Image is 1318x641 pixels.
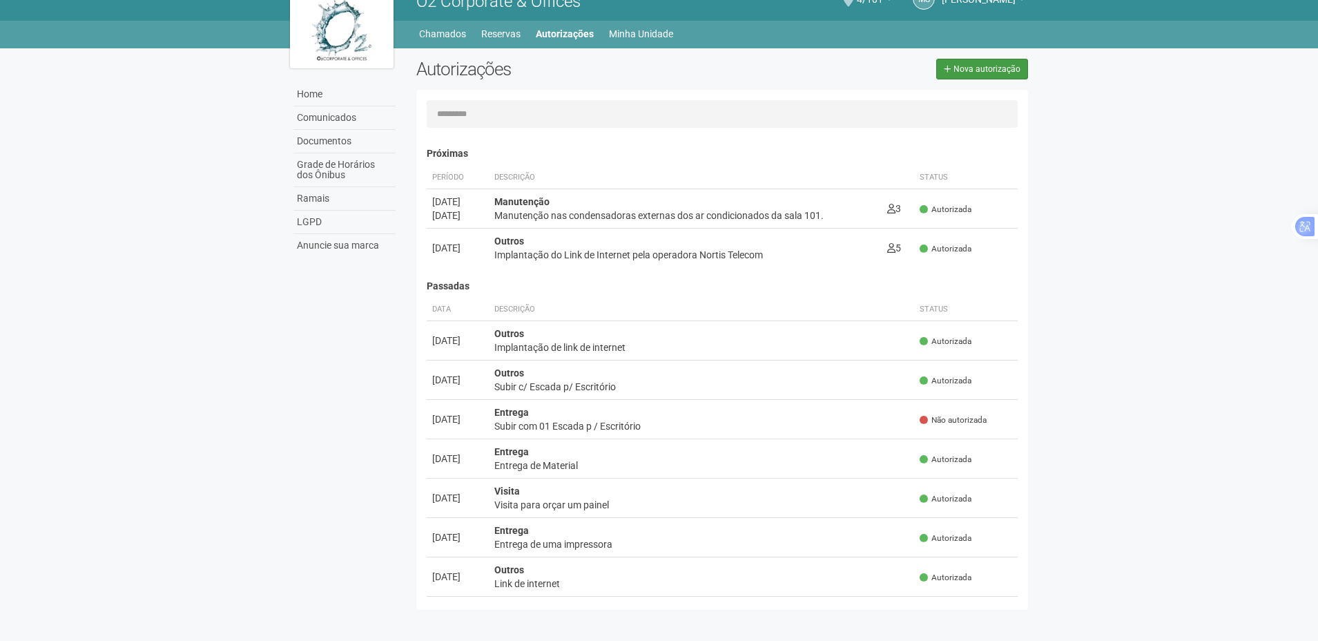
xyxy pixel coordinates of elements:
strong: Outros [494,328,524,339]
div: Implantação do Link de Internet pela operadora Nortis Telecom [494,248,876,262]
strong: Outros [494,564,524,575]
div: Subir c/ Escada p/ Escritório [494,380,909,394]
span: Autorizada [920,375,971,387]
a: Anuncie sua marca [293,234,396,257]
div: [DATE] [432,195,483,209]
strong: Visita [494,486,520,497]
span: Autorizada [920,454,971,466]
span: Autorizada [920,493,971,505]
div: [DATE] [432,530,483,544]
div: [DATE] [432,412,483,426]
strong: Manutenção [494,196,550,207]
th: Descrição [489,298,915,321]
a: LGPD [293,211,396,234]
a: Chamados [419,24,466,44]
a: Minha Unidade [609,24,673,44]
th: Status [914,298,1018,321]
h4: Passadas [427,281,1018,291]
span: Nova autorização [953,64,1020,74]
strong: Outros [494,367,524,379]
a: Home [293,83,396,106]
th: Descrição [489,166,882,189]
div: [DATE] [432,209,483,222]
div: Implantação de link de internet [494,341,909,354]
div: Visita para orçar um painel [494,498,909,512]
strong: Outros [494,236,524,247]
span: 5 [887,242,901,253]
strong: Entrega [494,407,529,418]
th: Status [914,166,1018,189]
span: Autorizada [920,336,971,347]
a: Comunicados [293,106,396,130]
a: Autorizações [536,24,594,44]
span: Não autorizada [920,414,987,426]
div: [DATE] [432,334,483,347]
span: Autorizada [920,533,971,544]
div: [DATE] [432,491,483,505]
a: Ramais [293,187,396,211]
div: [DATE] [432,373,483,387]
h2: Autorizações [416,59,712,79]
div: Entrega de uma impressora [494,537,909,551]
span: Autorizada [920,204,971,216]
a: Grade de Horários dos Ônibus [293,153,396,187]
span: 3 [887,203,901,214]
a: Documentos [293,130,396,153]
a: Nova autorização [936,59,1028,79]
div: Subir com 01 Escada p / Escritório [494,419,909,433]
div: Entrega de Material [494,459,909,472]
th: Data [427,298,489,321]
span: Autorizada [920,572,971,584]
div: [DATE] [432,570,483,584]
div: [DATE] [432,241,483,255]
th: Período [427,166,489,189]
strong: Entrega [494,446,529,457]
a: Reservas [481,24,521,44]
span: Autorizada [920,243,971,255]
div: [DATE] [432,452,483,466]
h4: Próximas [427,149,1018,159]
div: Manutenção nas condensadoras externas dos ar condicionados da sala 101. [494,209,876,222]
div: Link de internet [494,577,909,591]
strong: Entrega [494,525,529,536]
